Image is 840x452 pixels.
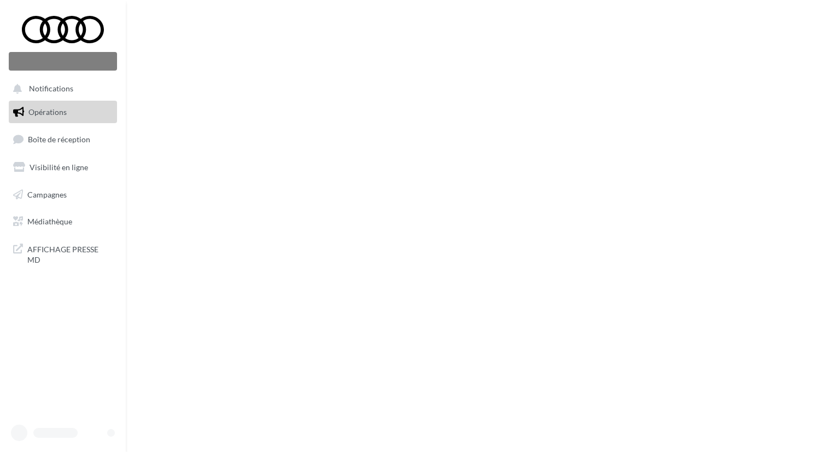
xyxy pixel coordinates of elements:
a: AFFICHAGE PRESSE MD [7,237,119,270]
span: Notifications [29,84,73,94]
a: Boîte de réception [7,128,119,151]
span: Boîte de réception [28,135,90,144]
span: Opérations [28,107,67,117]
span: Visibilité en ligne [30,163,88,172]
span: Médiathèque [27,217,72,226]
a: Campagnes [7,183,119,206]
div: Nouvelle campagne [9,52,117,71]
a: Visibilité en ligne [7,156,119,179]
a: Opérations [7,101,119,124]
span: AFFICHAGE PRESSE MD [27,242,113,265]
a: Médiathèque [7,210,119,233]
span: Campagnes [27,189,67,199]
